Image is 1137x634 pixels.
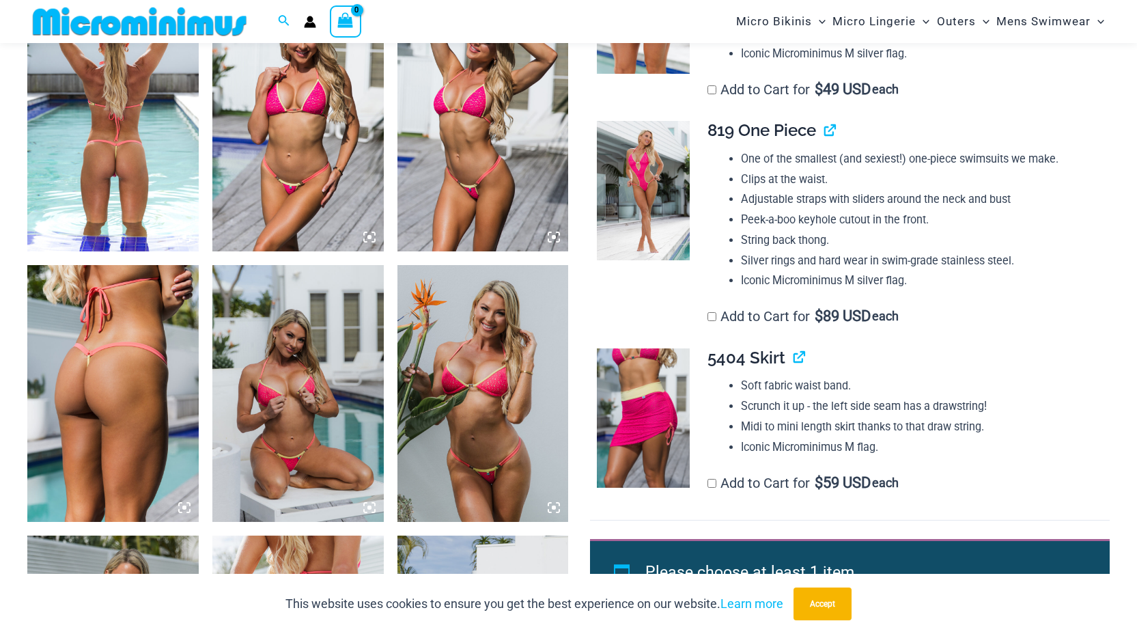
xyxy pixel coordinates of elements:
img: Bubble Mesh Highlight Pink 819 One Piece [597,121,690,260]
li: Iconic Microminimus M flag. [741,437,1099,458]
a: Account icon link [304,16,316,28]
span: Menu Toggle [976,4,989,39]
span: 89 USD [815,309,871,323]
label: Add to Cart for [707,475,899,491]
span: Menu Toggle [916,4,929,39]
p: This website uses cookies to ensure you get the best experience on our website. [285,594,783,614]
span: 5404 Skirt [707,348,785,368]
a: Micro BikinisMenu ToggleMenu Toggle [733,4,829,39]
span: 59 USD [815,476,871,490]
li: Peek-a-boo keyhole cutout in the front. [741,210,1099,230]
input: Add to Cart for$89 USD each [707,312,716,321]
img: Bubble Mesh Highlight Pink 309 Top 5404 Skirt [597,348,690,488]
a: Micro LingerieMenu ToggleMenu Toggle [829,4,933,39]
span: $ [815,307,823,325]
li: Silver rings and hard wear in swim-grade stainless steel. [741,251,1099,271]
a: Search icon link [278,13,290,30]
a: View Shopping Cart, empty [330,5,361,37]
input: Add to Cart for$49 USD each [707,85,716,94]
span: each [872,83,899,96]
a: OutersMenu ToggleMenu Toggle [934,4,993,39]
img: Bubble Mesh Highlight Pink 323 Top 469 Thong [212,265,384,522]
li: String back thong. [741,230,1099,251]
li: Please choose at least 1 item. [645,557,1078,588]
label: Add to Cart for [707,81,899,98]
nav: Site Navigation [731,2,1110,41]
li: Scrunch it up - the left side seam has a drawstring! [741,396,1099,417]
span: each [872,476,899,490]
span: 819 One Piece [707,120,816,140]
span: each [872,309,899,323]
span: Menu Toggle [812,4,826,39]
li: Adjustable straps with sliders around the neck and bust [741,189,1099,210]
img: Bubble Mesh Highlight Pink 323 Top 469 Thong [397,265,569,522]
li: One of the smallest (and sexiest!) one-piece swimsuits we make. [741,149,1099,169]
span: Outers [937,4,976,39]
button: Accept [794,588,852,620]
input: Add to Cart for$59 USD each [707,479,716,488]
img: MM SHOP LOGO FLAT [27,6,252,37]
span: $ [815,474,823,491]
li: Midi to mini length skirt thanks to that draw string. [741,417,1099,437]
li: Clips at the waist. [741,169,1099,190]
span: Menu Toggle [1091,4,1104,39]
a: Mens SwimwearMenu ToggleMenu Toggle [993,4,1108,39]
li: Soft fabric waist band. [741,376,1099,396]
span: 49 USD [815,83,871,96]
img: Bubble Mesh Highlight Pink 421 Micro [27,265,199,522]
span: Micro Bikinis [736,4,812,39]
span: $ [815,81,823,98]
span: Mens Swimwear [996,4,1091,39]
a: Learn more [720,596,783,611]
label: Add to Cart for [707,308,899,325]
span: Micro Lingerie [832,4,916,39]
li: Iconic Microminimus M silver flag. [741,271,1099,291]
li: Iconic Microminimus M silver flag. [741,44,1099,64]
